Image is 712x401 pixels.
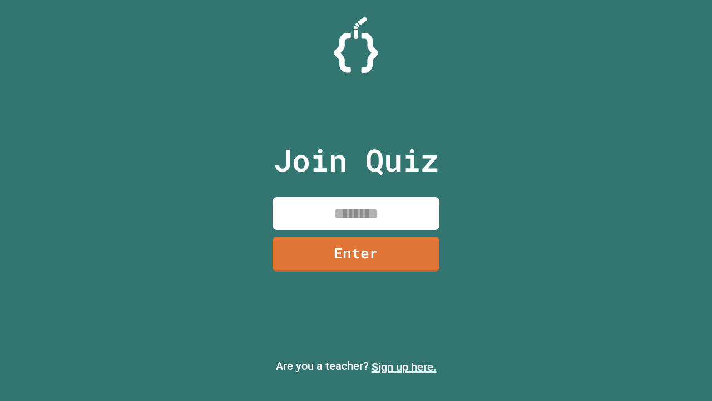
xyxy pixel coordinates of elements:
iframe: chat widget [665,356,701,390]
a: Sign up here. [372,360,437,374]
a: Enter [273,237,439,272]
p: Are you a teacher? [9,358,703,375]
img: Logo.svg [334,17,378,73]
iframe: chat widget [620,308,701,355]
p: Join Quiz [274,137,439,183]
